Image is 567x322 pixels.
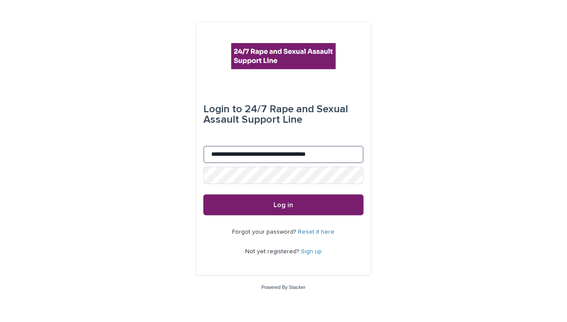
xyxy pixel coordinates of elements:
[233,229,298,235] span: Forgot your password?
[231,43,336,69] img: rhQMoQhaT3yELyF149Cw
[261,285,305,290] a: Powered By Stacker
[274,201,294,208] span: Log in
[245,248,301,255] span: Not yet registered?
[301,248,322,255] a: Sign up
[203,97,364,132] div: 24/7 Rape and Sexual Assault Support Line
[298,229,335,235] a: Reset it here
[203,104,242,114] span: Login to
[203,195,364,215] button: Log in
